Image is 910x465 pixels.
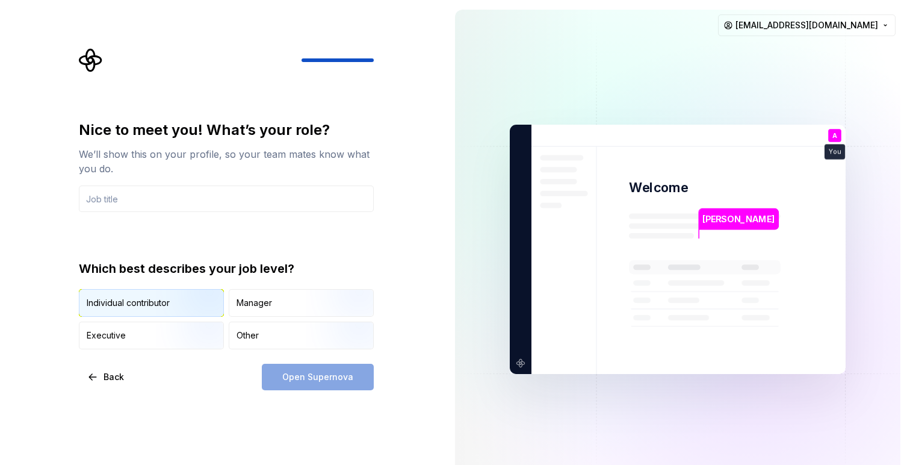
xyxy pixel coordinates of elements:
button: [EMAIL_ADDRESS][DOMAIN_NAME] [718,14,896,36]
svg: Supernova Logo [79,48,103,72]
div: We’ll show this on your profile, so your team mates know what you do. [79,147,374,176]
div: Nice to meet you! What’s your role? [79,120,374,140]
div: Which best describes your job level? [79,260,374,277]
input: Job title [79,186,374,212]
div: Other [237,329,259,342]
button: Back [79,364,134,390]
div: Manager [237,297,272,309]
div: Executive [87,329,126,342]
p: A [832,133,837,139]
p: Welcome [629,179,688,196]
p: You [829,149,841,155]
p: [PERSON_NAME] [702,213,775,226]
span: [EMAIL_ADDRESS][DOMAIN_NAME] [735,19,878,31]
span: Back [104,371,124,383]
div: Individual contributor [87,297,170,309]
